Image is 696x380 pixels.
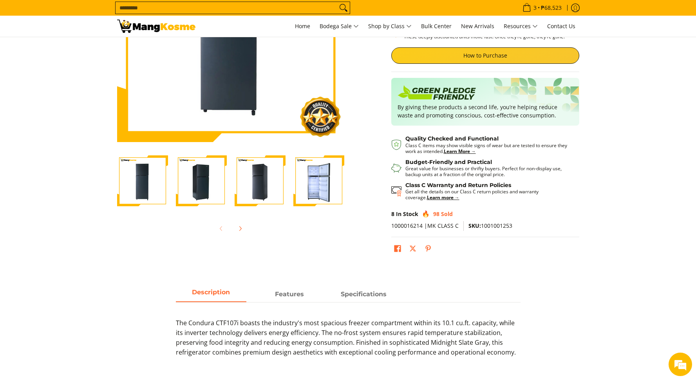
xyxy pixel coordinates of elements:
span: 1000016214 |MK CLASS C [391,222,459,229]
span: 1001001253 [468,222,512,229]
a: Description 2 [329,287,399,302]
span: Bulk Center [421,22,452,30]
strong: Specifications [341,290,387,298]
strong: Features [275,290,304,298]
span: Shop by Class [368,22,412,31]
a: Description 1 [254,287,325,302]
button: Next [231,220,249,237]
span: Contact Us [547,22,575,30]
span: SKU: [468,222,481,229]
span: 8 [391,210,394,218]
img: Condura 10.1 Cu.Ft. No Frost, Top Freezer Inverter Refrigerator, Midnight Slate Gray CTF107i (Cla... [176,155,227,206]
a: Share on Facebook [392,243,403,256]
span: ₱68,523 [540,5,563,11]
span: 98 [433,210,439,218]
p: Great value for businesses or thrifty buyers. Perfect for non-display use, backup units at a frac... [405,166,571,177]
strong: Quality Checked and Functional [405,135,499,142]
a: Contact Us [543,16,579,37]
button: Search [337,2,350,14]
a: Bulk Center [417,16,456,37]
img: Condura 10.1 Cu.Ft. No Frost, Top Freezer Inverter Refrigerator, Midni | Mang Kosme [117,20,195,33]
a: How to Purchase [391,47,579,64]
a: Description [176,287,246,302]
a: Bodega Sale [316,16,363,37]
img: Condura 10.1 Cu.Ft. No Frost, Top Freezer Inverter Refrigerator, Midnight Slate Gray CTF107i (Cla... [117,155,168,206]
strong: Budget-Friendly and Practical [405,158,492,166]
nav: Main Menu [203,16,579,37]
span: Resources [504,22,538,31]
a: New Arrivals [457,16,498,37]
a: Post on X [407,243,418,256]
a: Home [291,16,314,37]
a: Resources [500,16,542,37]
a: Learn More → [444,148,476,155]
p: The Condura CTF107i boasts the industry's most spacious freezer compartment within its 10.1 cu.ft... [176,318,521,365]
p: Class C items may show visible signs of wear but are tested to ensure they work as intended. [405,142,571,154]
img: Condura 10.1 Cu.Ft. No Frost, Top Freezer Inverter Refrigerator, Midnight Slate Gray CTF107i (Cla... [235,155,286,206]
p: Get all the details on our Class C return policies and warranty coverage. [405,189,571,200]
img: Badge sustainability green pledge friendly [398,84,476,103]
a: Learn more → [427,194,459,201]
a: Shop by Class [364,16,416,37]
span: New Arrivals [461,22,494,30]
strong: Class C Warranty and Return Policies [405,182,511,189]
p: These deeply discounted units move fast. Once they’re gone, they’re gone. [404,34,565,40]
span: 3 [532,5,538,11]
img: Condura 10.1 Cu.Ft. No Frost, Top Freezer Inverter Refrigerator, Midnight Slate Gray CTF107i (Cla... [293,155,344,206]
span: Bodega Sale [320,22,359,31]
div: Description [176,302,521,365]
span: • [520,4,564,12]
span: Home [295,22,310,30]
a: Pin on Pinterest [423,243,434,256]
span: In Stock [396,210,418,218]
p: By giving these products a second life, you’re helping reduce waste and promoting conscious, cost... [398,103,573,119]
span: Sold [441,210,453,218]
